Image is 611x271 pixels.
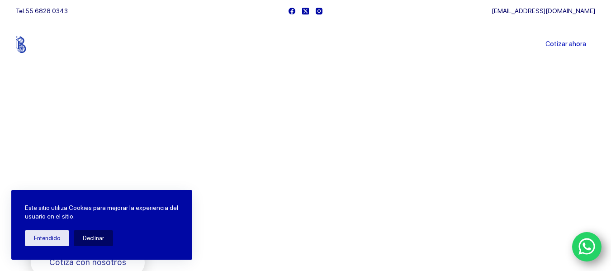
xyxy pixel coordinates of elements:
[16,36,72,53] img: Balerytodo
[302,8,309,14] a: X (Twitter)
[74,230,113,246] button: Declinar
[199,22,412,67] nav: Menu Principal
[536,35,595,53] a: Cotizar ahora
[25,230,69,246] button: Entendido
[16,7,68,14] span: Tel.
[31,135,147,146] span: Bienvenido a Balerytodo®
[572,232,602,262] a: WhatsApp
[289,8,295,14] a: Facebook
[316,8,322,14] a: Instagram
[492,7,595,14] a: [EMAIL_ADDRESS][DOMAIN_NAME]
[31,154,290,217] span: Somos los doctores de la industria
[25,204,179,221] p: Este sitio utiliza Cookies para mejorar la experiencia del usuario en el sitio.
[25,7,68,14] a: 55 6828 0343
